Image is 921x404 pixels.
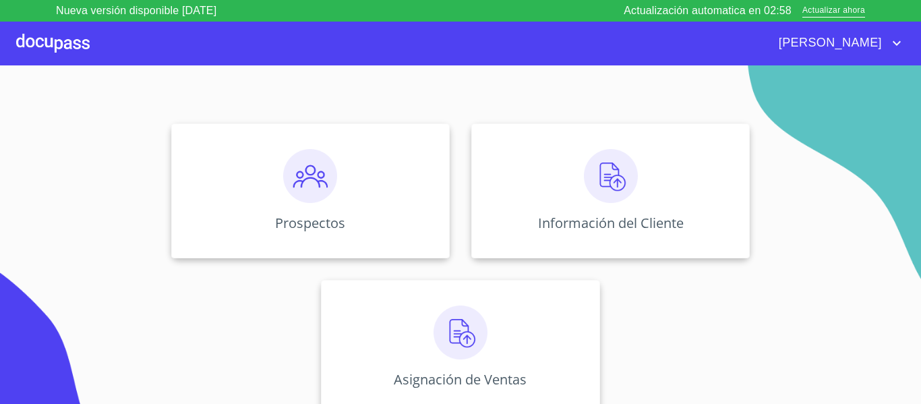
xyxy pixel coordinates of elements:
p: Información del Cliente [538,214,684,232]
p: Actualización automatica en 02:58 [624,3,792,19]
img: carga.png [434,306,487,359]
p: Nueva versión disponible [DATE] [56,3,216,19]
span: Actualizar ahora [802,4,865,18]
img: carga.png [584,149,638,203]
button: account of current user [769,32,905,54]
p: Asignación de Ventas [394,370,527,388]
p: Prospectos [275,214,345,232]
span: [PERSON_NAME] [769,32,889,54]
img: prospectos.png [283,149,337,203]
